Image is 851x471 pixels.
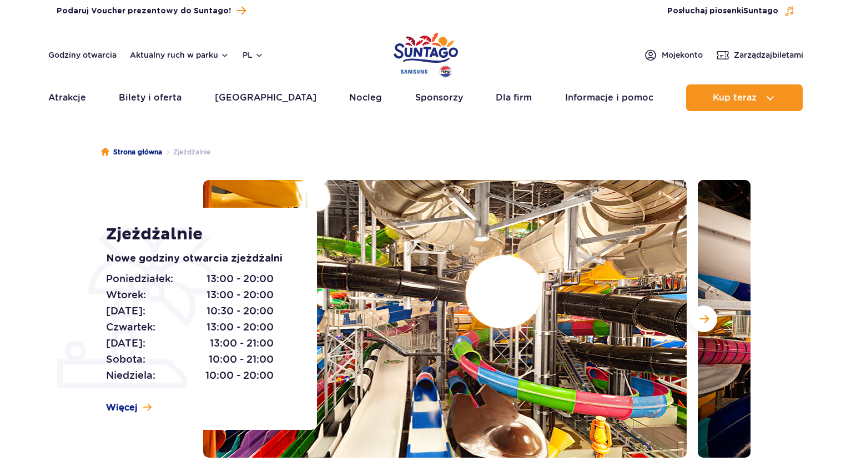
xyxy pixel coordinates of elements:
a: Informacje i pomoc [565,84,653,111]
span: Posłuchaj piosenki [667,6,778,17]
span: 13:00 - 20:00 [207,287,274,303]
h1: Zjeżdżalnie [106,224,292,244]
span: 13:00 - 20:00 [207,319,274,335]
a: Podaruj Voucher prezentowy do Suntago! [57,3,246,18]
p: Nowe godziny otwarcia zjeżdżalni [106,251,292,267]
a: Godziny otwarcia [48,49,117,61]
span: Więcej [106,402,138,414]
a: Zarządzajbiletami [716,48,803,62]
a: Więcej [106,402,152,414]
a: Atrakcje [48,84,86,111]
span: Moje konto [662,49,703,61]
button: Aktualny ruch w parku [130,51,229,59]
span: Zarządzaj biletami [734,49,803,61]
span: 10:30 - 20:00 [207,303,274,319]
span: Podaruj Voucher prezentowy do Suntago! [57,6,231,17]
span: 10:00 - 21:00 [209,352,274,367]
a: Sponsorzy [415,84,463,111]
span: [DATE]: [106,303,145,319]
a: Park of Poland [394,28,458,79]
span: Kup teraz [713,93,757,103]
a: Nocleg [349,84,382,111]
span: Niedziela: [106,368,155,383]
button: Następny slajd [691,305,717,332]
button: pl [243,49,264,61]
a: [GEOGRAPHIC_DATA] [215,84,316,111]
button: Kup teraz [686,84,803,111]
a: Bilety i oferta [119,84,182,111]
span: Wtorek: [106,287,146,303]
span: 13:00 - 21:00 [210,335,274,351]
a: Mojekonto [644,48,703,62]
span: 13:00 - 20:00 [207,271,274,287]
span: Suntago [743,7,778,15]
span: 10:00 - 20:00 [205,368,274,383]
span: Poniedziałek: [106,271,173,287]
a: Strona główna [101,147,162,158]
span: Sobota: [106,352,145,367]
button: Posłuchaj piosenkiSuntago [667,6,795,17]
span: [DATE]: [106,335,145,351]
a: Dla firm [496,84,532,111]
li: Zjeżdżalnie [162,147,210,158]
span: Czwartek: [106,319,155,335]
